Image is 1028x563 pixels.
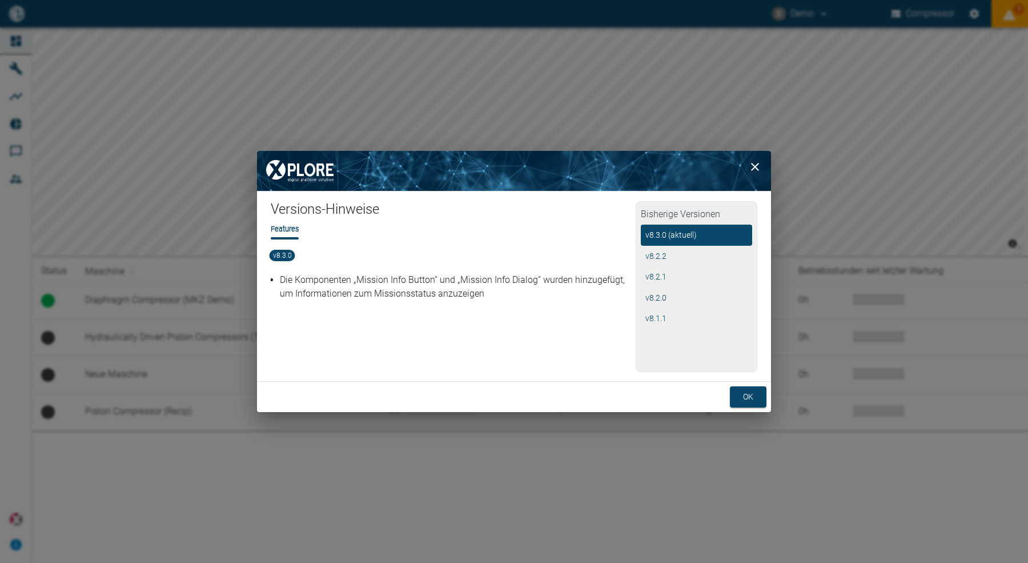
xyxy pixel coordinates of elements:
[641,206,752,225] h2: Bisherige Versionen
[641,225,752,246] button: v8.3.0 (aktuell)
[730,386,766,408] button: ok
[641,266,752,288] button: v8.2.1
[271,223,299,234] li: Features
[271,201,636,223] h1: Versions-Hinweise
[744,155,766,178] button: close
[280,273,632,301] p: Die Komponenten „Mission Info Button“ und „Mission Info Dialog“ wurden hinzugefügt, um Informatio...
[641,308,752,329] button: v8.1.1
[257,151,343,191] img: XPLORE Logo
[641,246,752,267] button: v8.2.2
[641,288,752,309] button: v8.2.0
[257,151,771,191] img: background image
[270,250,295,261] span: v8.3.0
